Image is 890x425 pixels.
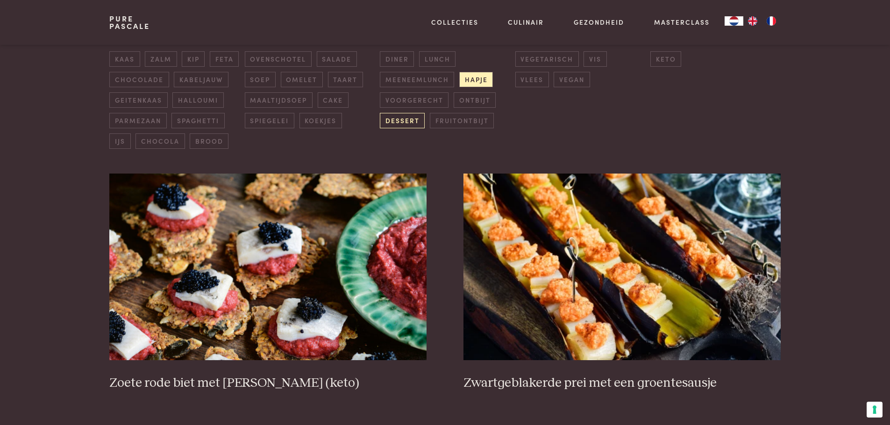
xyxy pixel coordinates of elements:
[172,92,223,108] span: halloumi
[867,402,883,418] button: Uw voorkeuren voor toestemming voor trackingtechnologieën
[109,51,140,67] span: kaas
[299,113,342,128] span: koekjes
[171,113,224,128] span: spaghetti
[459,72,493,87] span: hapje
[109,174,426,391] a: Zoete rode biet met zure haring (keto) Zoete rode biet met [PERSON_NAME] (keto)
[554,72,590,87] span: vegan
[508,17,544,27] a: Culinair
[245,113,294,128] span: spiegelei
[463,174,780,391] a: Zwartgeblakerde prei met een groentesausje Zwartgeblakerde prei met een groentesausje
[762,16,781,26] a: FR
[584,51,606,67] span: vis
[419,51,456,67] span: lunch
[245,72,276,87] span: soep
[380,92,449,108] span: voorgerecht
[654,17,710,27] a: Masterclass
[431,17,478,27] a: Collecties
[190,133,228,149] span: brood
[430,113,494,128] span: fruitontbijt
[109,113,166,128] span: parmezaan
[109,72,169,87] span: chocolade
[109,133,130,149] span: ijs
[515,72,549,87] span: vlees
[380,72,454,87] span: meeneemlunch
[109,375,426,391] h3: Zoete rode biet met [PERSON_NAME] (keto)
[725,16,743,26] div: Language
[135,133,185,149] span: chocola
[515,51,579,67] span: vegetarisch
[109,92,167,108] span: geitenkaas
[380,51,414,67] span: diner
[109,15,150,30] a: PurePascale
[463,174,780,360] img: Zwartgeblakerde prei met een groentesausje
[182,51,205,67] span: kip
[743,16,762,26] a: EN
[650,51,681,67] span: keto
[245,51,312,67] span: ovenschotel
[317,51,357,67] span: salade
[145,51,177,67] span: zalm
[725,16,781,26] aside: Language selected: Nederlands
[318,92,349,108] span: cake
[463,375,780,391] h3: Zwartgeblakerde prei met een groentesausje
[454,92,496,108] span: ontbijt
[109,174,426,360] img: Zoete rode biet met zure haring (keto)
[210,51,239,67] span: feta
[245,92,313,108] span: maaltijdsoep
[725,16,743,26] a: NL
[281,72,323,87] span: omelet
[574,17,624,27] a: Gezondheid
[380,113,425,128] span: dessert
[743,16,781,26] ul: Language list
[174,72,228,87] span: kabeljauw
[328,72,363,87] span: taart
